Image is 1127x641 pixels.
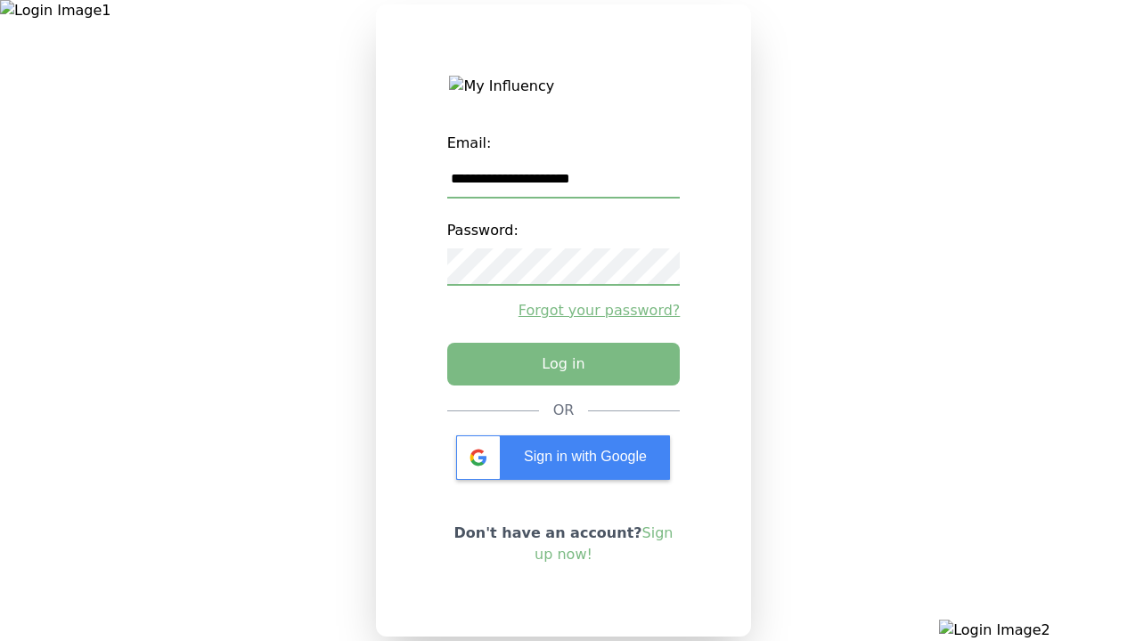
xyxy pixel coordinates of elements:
label: Email: [447,126,681,161]
span: Sign in with Google [524,449,647,464]
div: OR [553,400,575,421]
img: Login Image2 [939,620,1127,641]
label: Password: [447,213,681,248]
img: My Influency [449,76,677,97]
button: Log in [447,343,681,385]
div: Sign in with Google [456,435,670,480]
a: Forgot your password? [447,300,681,321]
p: Don't have an account? [447,523,681,565]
